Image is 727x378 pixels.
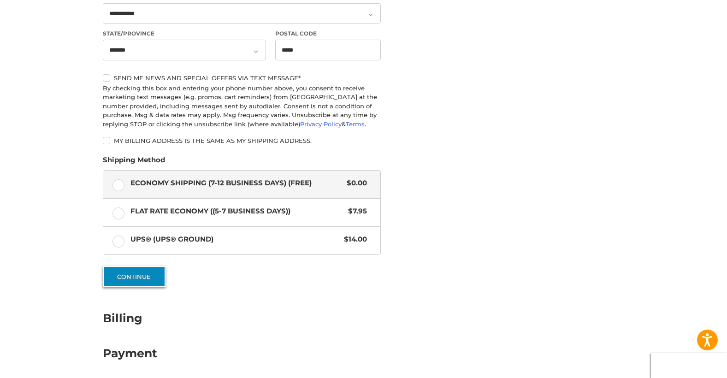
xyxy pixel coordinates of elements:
h2: Billing [103,311,157,325]
span: $7.95 [343,206,367,217]
label: Postal Code [275,30,381,38]
iframe: Google Customer Reviews [651,353,727,378]
span: $0.00 [342,178,367,189]
label: State/Province [103,30,266,38]
a: Terms [346,120,365,128]
button: Continue [103,266,165,287]
span: UPS® (UPS® Ground) [130,234,340,245]
span: Flat Rate Economy ((5-7 Business Days)) [130,206,344,217]
a: Privacy Policy [300,120,342,128]
h2: Payment [103,346,157,360]
span: Economy Shipping (7-12 Business Days) (Free) [130,178,343,189]
label: My billing address is the same as my shipping address. [103,137,381,144]
div: By checking this box and entering your phone number above, you consent to receive marketing text ... [103,84,381,129]
label: Send me news and special offers via text message* [103,74,381,82]
legend: Shipping Method [103,155,165,170]
span: $14.00 [339,234,367,245]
